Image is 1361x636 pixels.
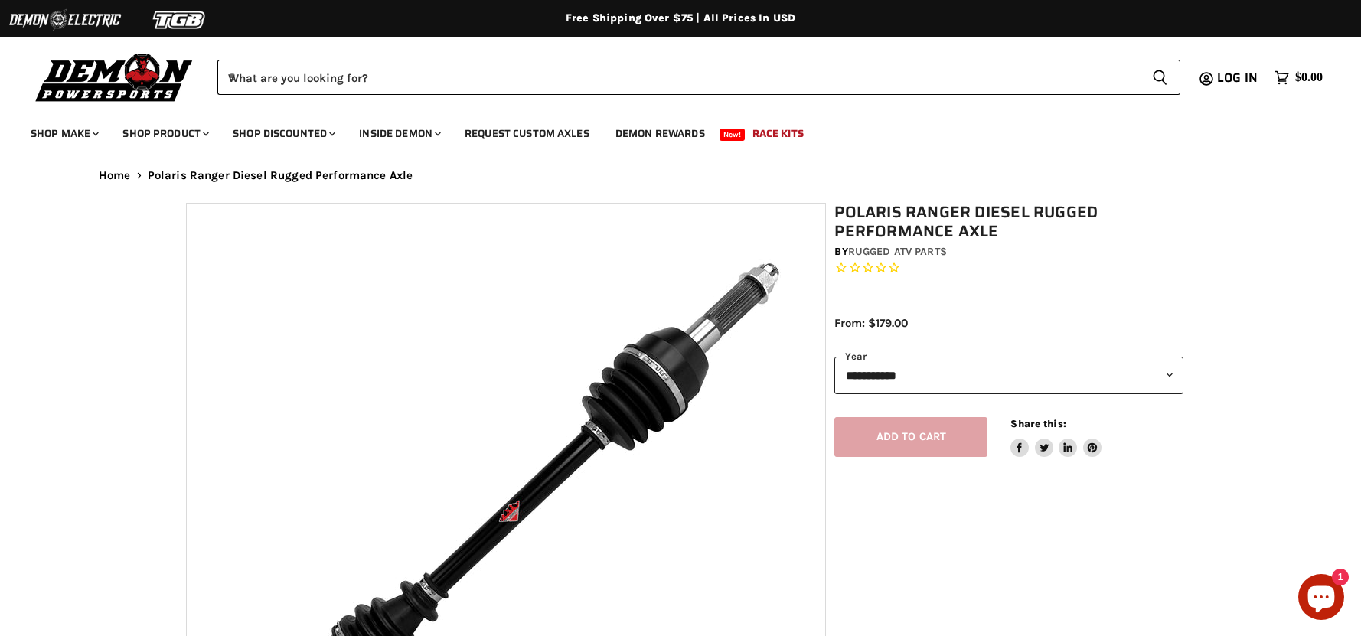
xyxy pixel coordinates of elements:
ul: Main menu [19,112,1319,149]
select: year [834,357,1183,394]
h1: Polaris Ranger Diesel Rugged Performance Axle [834,203,1183,241]
span: Polaris Ranger Diesel Rugged Performance Axle [148,169,413,182]
div: by [834,243,1183,260]
a: Shop Discounted [221,118,344,149]
inbox-online-store-chat: Shopify online store chat [1294,574,1349,624]
span: New! [720,129,746,141]
span: Log in [1217,68,1258,87]
aside: Share this: [1010,417,1102,458]
a: Race Kits [741,118,815,149]
a: Inside Demon [348,118,450,149]
span: Rated 0.0 out of 5 stars 0 reviews [834,260,1183,276]
nav: Breadcrumbs [68,169,1293,182]
a: Request Custom Axles [453,118,601,149]
a: Rugged ATV Parts [848,245,947,258]
button: Search [1140,60,1180,95]
a: $0.00 [1267,67,1330,89]
div: Free Shipping Over $75 | All Prices In USD [68,11,1293,25]
span: From: $179.00 [834,316,908,330]
a: Log in [1210,71,1267,85]
span: Share this: [1010,418,1066,429]
img: Demon Powersports [31,50,198,104]
a: Home [99,169,131,182]
a: Shop Product [111,118,218,149]
form: Product [217,60,1180,95]
img: Demon Electric Logo 2 [8,5,122,34]
img: TGB Logo 2 [122,5,237,34]
input: When autocomplete results are available use up and down arrows to review and enter to select [217,60,1140,95]
a: Demon Rewards [604,118,716,149]
span: $0.00 [1295,70,1323,85]
a: Shop Make [19,118,108,149]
